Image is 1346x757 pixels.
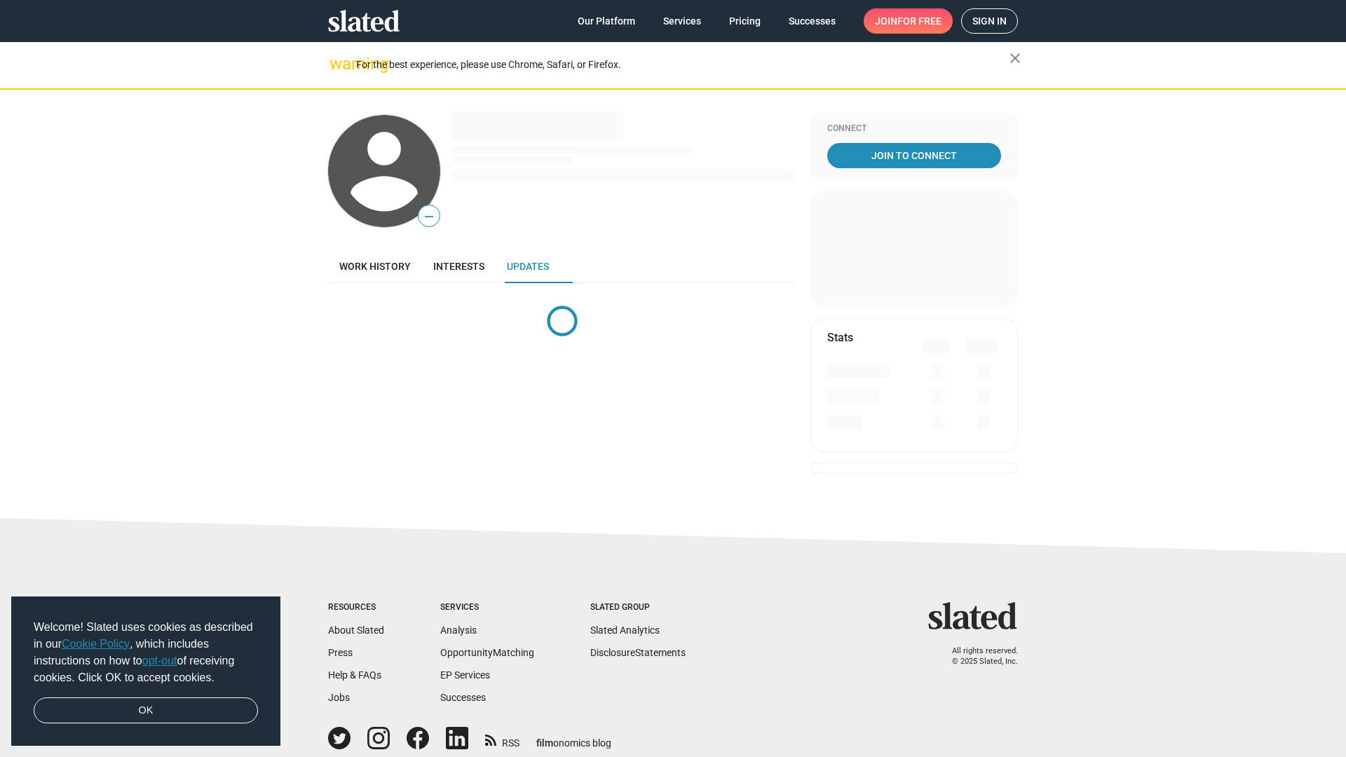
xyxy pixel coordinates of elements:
a: Analysis [440,625,477,636]
div: Slated Group [590,602,686,613]
div: For the best experience, please use Chrome, Safari, or Firefox. [356,55,1009,74]
a: About Slated [328,625,384,636]
a: Press [328,647,353,658]
span: Pricing [729,8,761,34]
a: Our Platform [566,8,646,34]
a: Interests [422,250,496,283]
a: Jobs [328,692,350,703]
a: DisclosureStatements [590,647,686,658]
a: Successes [777,8,847,34]
span: Our Platform [578,8,635,34]
a: Pricing [718,8,772,34]
mat-icon: close [1007,50,1024,67]
a: Updates [496,250,560,283]
a: RSS [485,728,519,750]
span: Welcome! Slated uses cookies as described in our , which includes instructions on how to of recei... [34,619,258,686]
span: Updates [507,261,549,272]
span: Interests [433,261,484,272]
a: Services [652,8,712,34]
span: Join To Connect [830,143,998,168]
a: Successes [440,692,486,703]
p: All rights reserved. © 2025 Slated, Inc. [937,646,1018,667]
a: Help & FAQs [328,669,381,681]
div: cookieconsent [11,596,280,746]
mat-icon: warning [329,55,346,72]
a: opt-out [142,655,177,667]
div: Services [440,602,534,613]
a: EP Services [440,669,490,681]
span: Join [875,8,941,34]
a: Joinfor free [864,8,953,34]
span: — [419,207,440,226]
div: Connect [827,123,1001,135]
span: Sign in [972,9,1007,33]
span: Services [663,8,701,34]
span: for free [897,8,941,34]
span: Work history [339,261,411,272]
a: OpportunityMatching [440,647,534,658]
a: Work history [328,250,422,283]
span: film [536,737,553,749]
a: Join To Connect [827,143,1001,168]
a: Sign in [961,8,1018,34]
span: Successes [789,8,836,34]
a: dismiss cookie message [34,697,258,724]
div: Resources [328,602,384,613]
a: Slated Analytics [590,625,660,636]
a: Cookie Policy [62,638,130,650]
a: filmonomics blog [536,725,611,750]
mat-card-title: Stats [827,330,853,345]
